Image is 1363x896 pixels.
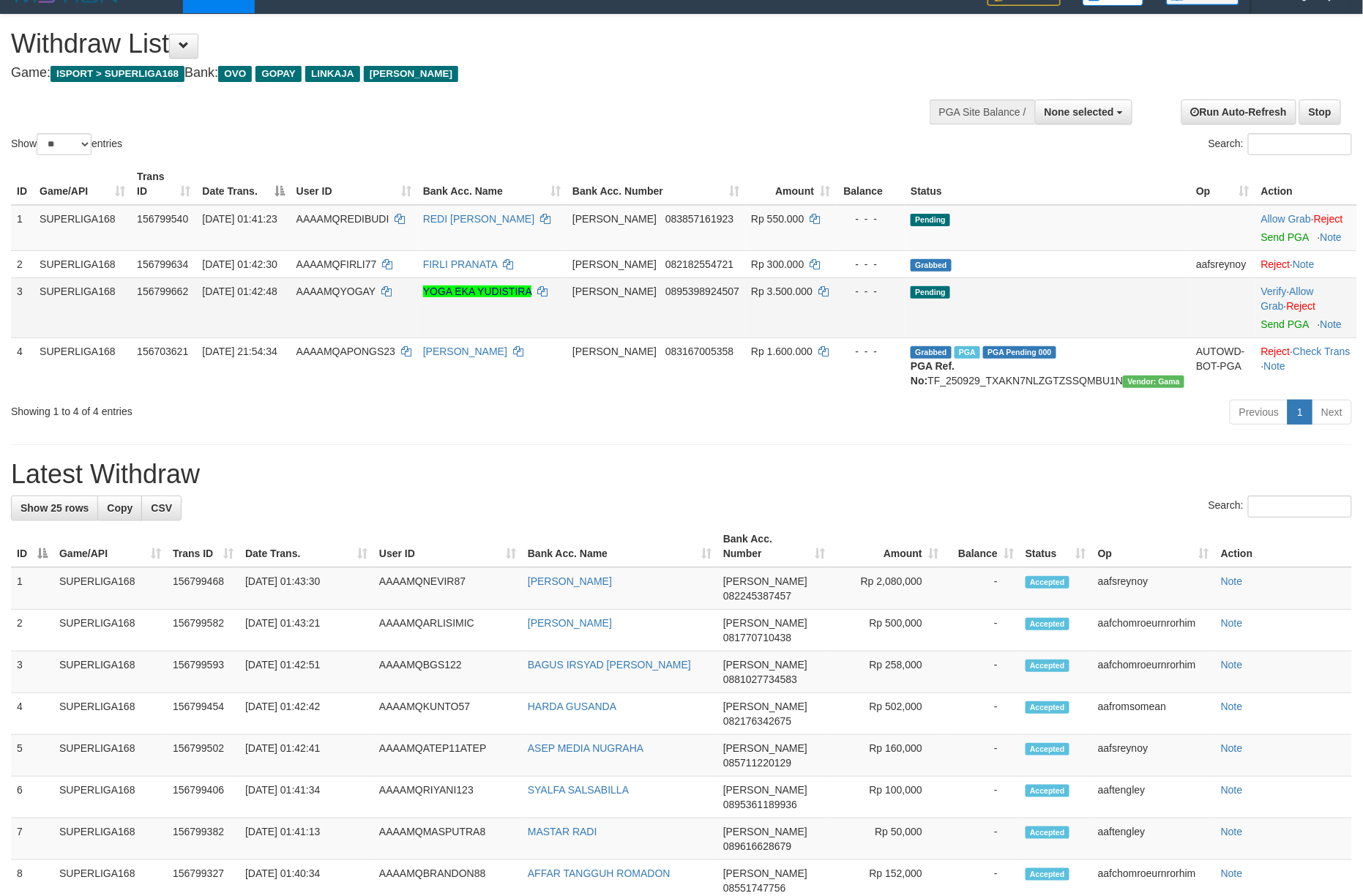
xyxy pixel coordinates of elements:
span: [PERSON_NAME] [723,701,807,712]
span: Rp 300.000 [751,258,804,270]
a: Show 25 rows [11,496,98,520]
td: 156799593 [167,652,239,693]
span: [PERSON_NAME] [364,66,458,82]
td: [DATE] 01:43:30 [239,567,373,610]
a: Reject [1261,346,1291,357]
span: [PERSON_NAME] [572,258,657,270]
a: Verify [1261,285,1287,297]
td: 1 [11,567,53,610]
a: Reject [1314,213,1343,225]
a: HARDA GUSANDA [528,701,616,712]
a: 1 [1288,400,1312,425]
span: Accepted [1026,576,1069,589]
td: 5 [11,735,53,777]
th: Balance: activate to sort column ascending [944,526,1020,567]
a: Note [1221,617,1243,629]
td: AAAAMQRIYANI123 [373,777,522,818]
td: Rp 50,000 [831,818,944,860]
a: [PERSON_NAME] [528,617,612,629]
td: 156799582 [167,610,239,652]
td: 3 [11,652,53,693]
td: aafsreynoy [1092,567,1215,610]
td: aafromsomean [1092,693,1215,735]
span: [DATE] 01:41:23 [202,213,277,225]
td: aafchomroeurnrorhim [1092,652,1215,693]
div: PGA Site Balance / [930,100,1035,124]
span: [PERSON_NAME] [723,742,807,754]
td: SUPERLIGA168 [34,250,131,277]
label: Search: [1209,133,1352,155]
td: [DATE] 01:42:42 [239,693,373,735]
td: 3 [11,277,34,337]
td: - [944,567,1020,610]
a: [PERSON_NAME] [423,346,507,357]
td: - [944,693,1020,735]
td: Rp 500,000 [831,610,944,652]
td: 7 [11,818,53,860]
span: Rp 3.500.000 [751,285,813,297]
th: User ID: activate to sort column ascending [291,163,417,205]
td: aafchomroeurnrorhim [1092,610,1215,652]
span: AAAAMQYOGAY [296,285,376,297]
span: Pending [911,286,950,299]
td: 1 [11,205,34,251]
label: Search: [1209,496,1352,518]
th: Date Trans.: activate to sort column descending [196,163,290,205]
a: Note [1293,258,1315,270]
a: Allow Grab [1261,285,1314,312]
th: Amount: activate to sort column ascending [831,526,944,567]
span: Marked by aafchhiseyha [955,346,980,359]
a: MASTAR RADI [528,826,597,837]
th: Action [1255,163,1357,205]
span: AAAAMQREDIBUDI [296,213,389,225]
span: [DATE] 01:42:30 [202,258,277,270]
span: Rp 1.600.000 [751,346,813,357]
div: - - - [842,284,899,299]
a: Note [1321,318,1343,330]
label: Show entries [11,133,122,155]
td: SUPERLIGA168 [53,567,167,610]
span: LINKAJA [305,66,360,82]
td: - [944,735,1020,777]
td: 156799468 [167,567,239,610]
span: Copy [107,502,132,514]
span: [PERSON_NAME] [723,659,807,671]
button: None selected [1035,100,1132,124]
td: AUTOWD-BOT-PGA [1190,337,1255,394]
td: [DATE] 01:41:34 [239,777,373,818]
span: Copy 083167005358 to clipboard [665,346,733,357]
td: Rp 502,000 [831,693,944,735]
td: 4 [11,693,53,735]
th: ID [11,163,34,205]
a: Send PGA [1261,318,1309,330]
span: Copy 08551747756 to clipboard [723,882,786,894]
td: AAAAMQATEP11ATEP [373,735,522,777]
a: Note [1221,659,1243,671]
td: · [1255,250,1357,277]
td: aafsreynoy [1092,735,1215,777]
td: 156799406 [167,777,239,818]
span: Copy 082176342675 to clipboard [723,715,791,727]
span: · [1261,285,1314,312]
a: Allow Grab [1261,213,1311,225]
a: REDI [PERSON_NAME] [423,213,534,225]
td: · · [1255,337,1357,394]
td: [DATE] 01:43:21 [239,610,373,652]
span: [PERSON_NAME] [723,784,807,796]
th: ID: activate to sort column descending [11,526,53,567]
td: SUPERLIGA168 [34,277,131,337]
th: Action [1215,526,1352,567]
a: [PERSON_NAME] [528,575,612,587]
div: - - - [842,344,899,359]
span: Copy 089616628679 to clipboard [723,840,791,852]
span: Pending [911,214,950,226]
td: TF_250929_TXAKN7NLZGTZSSQMBU1N [905,337,1190,394]
td: Rp 258,000 [831,652,944,693]
a: Copy [97,496,142,520]
td: SUPERLIGA168 [53,610,167,652]
span: [PERSON_NAME] [723,617,807,629]
span: [DATE] 01:42:48 [202,285,277,297]
td: 4 [11,337,34,394]
td: - [944,610,1020,652]
span: Vendor URL: https://trx31.1velocity.biz [1123,376,1184,388]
